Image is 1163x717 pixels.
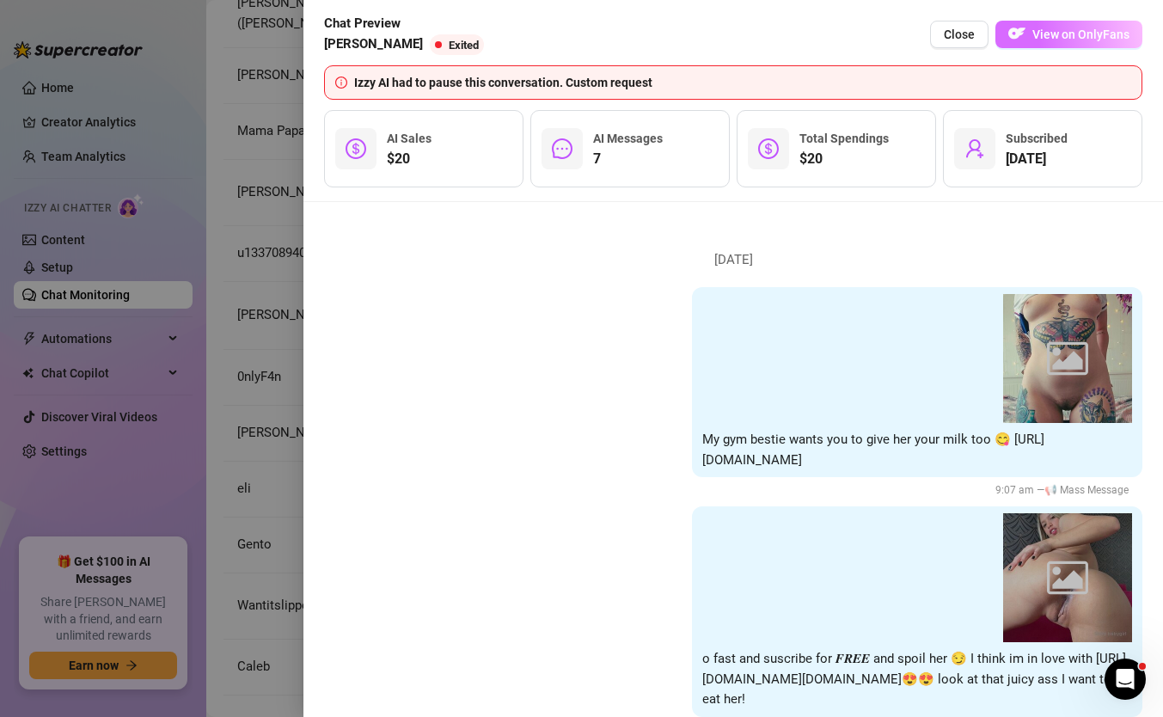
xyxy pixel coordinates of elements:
span: $20 [799,149,889,169]
span: 7 [593,149,663,169]
button: OFView on OnlyFans [995,21,1142,48]
span: [PERSON_NAME] [324,34,423,55]
span: AI Messages [593,132,663,145]
span: Close [944,28,975,41]
span: Total Spendings [799,132,889,145]
span: info-circle [335,77,347,89]
span: Exited [449,39,479,52]
a: OFView on OnlyFans [995,21,1142,49]
img: OF [1008,25,1025,42]
iframe: Intercom live chat [1105,659,1146,700]
span: Chat Preview [324,14,491,34]
span: o fast and suscribe for 𝑭𝑹𝑬𝑬 and spoil her 😏 I think im in love with [URL][DOMAIN_NAME][DOMAIN_NA... [702,651,1126,707]
span: My gym bestie wants you to give her your milk too 😋 [URL][DOMAIN_NAME] [702,432,1044,468]
span: $20 [387,149,432,169]
span: 📢 Mass Message [1044,484,1129,496]
span: Subscribed [1006,132,1068,145]
button: Close [930,21,989,48]
span: dollar [346,138,366,159]
div: Izzy AI had to pause this conversation. Custom request [354,73,1131,92]
span: dollar [758,138,779,159]
span: View on OnlyFans [1032,28,1129,41]
span: [DATE] [1006,149,1068,169]
span: user-add [964,138,985,159]
span: 9:07 am — [995,484,1134,496]
span: message [552,138,572,159]
span: AI Sales [387,132,432,145]
span: [DATE] [701,250,766,271]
